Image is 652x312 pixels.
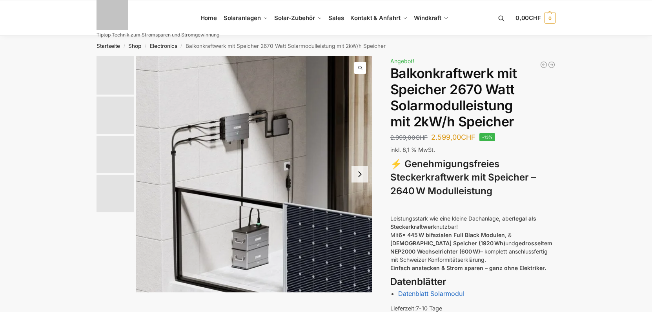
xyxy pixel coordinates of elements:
a: Kontakt & Anfahrt [347,0,411,36]
h3: Datenblätter [390,275,555,289]
a: Balkonkraftwerk 890 Watt Solarmodulleistung mit 2kW/h Zendure Speicher [548,61,555,69]
strong: Einfach anstecken & Strom sparen – ganz ohne Elektriker. [390,265,546,271]
strong: 6x 445 W bifazialen Full Black Modulen [399,232,505,238]
h1: Balkonkraftwerk mit Speicher 2670 Watt Solarmodulleistung mit 2kW/h Speicher [390,66,555,130]
img: Zendure-solar-flow-Batteriespeicher für Balkonkraftwerke [136,56,372,292]
a: 890/600 Watt Solarkraftwerk + 2,7 KW Batteriespeicher Genehmigungsfrei [540,61,548,69]
span: 0,00 [515,14,541,22]
span: Solar-Zubehör [274,14,315,22]
span: 7-10 Tage [416,305,442,312]
span: inkl. 8,1 % MwSt. [390,146,435,153]
img: 6 Module bificiaL [97,97,134,134]
a: Znedure solar flow Batteriespeicher fuer BalkonkraftwerkeZnedure solar flow Batteriespeicher fuer... [136,56,372,292]
bdi: 2.999,00 [390,134,428,141]
a: Startseite [97,43,120,49]
span: -13% [479,133,495,141]
p: Tiptop Technik zum Stromsparen und Stromgewinnung [97,33,219,37]
a: Solaranlagen [220,0,271,36]
span: Kontakt & Anfahrt [350,14,400,22]
span: Windkraft [414,14,441,22]
img: Anschlusskabel_MC4 [97,136,134,173]
h3: ⚡ Genehmigungsfreies Steckerkraftwerk mit Speicher – 2640 W Modulleistung [390,157,555,198]
a: Electronics [150,43,177,49]
p: Leistungsstark wie eine kleine Dachanlage, aber nutzbar! Mit , & und – komplett anschlussfertig m... [390,214,555,272]
span: CHF [461,133,475,141]
img: Zendure-solar-flow-Batteriespeicher für Balkonkraftwerke [97,56,134,95]
strong: [DEMOGRAPHIC_DATA] Speicher (1920 Wh) [390,240,505,246]
span: / [177,43,186,49]
a: 0,00CHF 0 [515,6,555,30]
a: Solar-Zubehör [271,0,325,36]
span: / [141,43,149,49]
a: Shop [128,43,141,49]
span: Angebot! [390,58,414,64]
span: CHF [415,134,428,141]
nav: Breadcrumb [83,36,570,56]
img: Anschlusskabel-3meter_schweizer-stecker [97,175,134,212]
span: Lieferzeit: [390,305,442,312]
a: Datenblatt Solarmodul [398,290,464,297]
bdi: 2.599,00 [431,133,475,141]
span: 0 [545,13,555,24]
span: Sales [328,14,344,22]
span: CHF [529,14,541,22]
a: Sales [325,0,347,36]
span: Solaranlagen [224,14,261,22]
a: Windkraft [411,0,452,36]
button: Next slide [351,166,368,182]
span: / [120,43,128,49]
